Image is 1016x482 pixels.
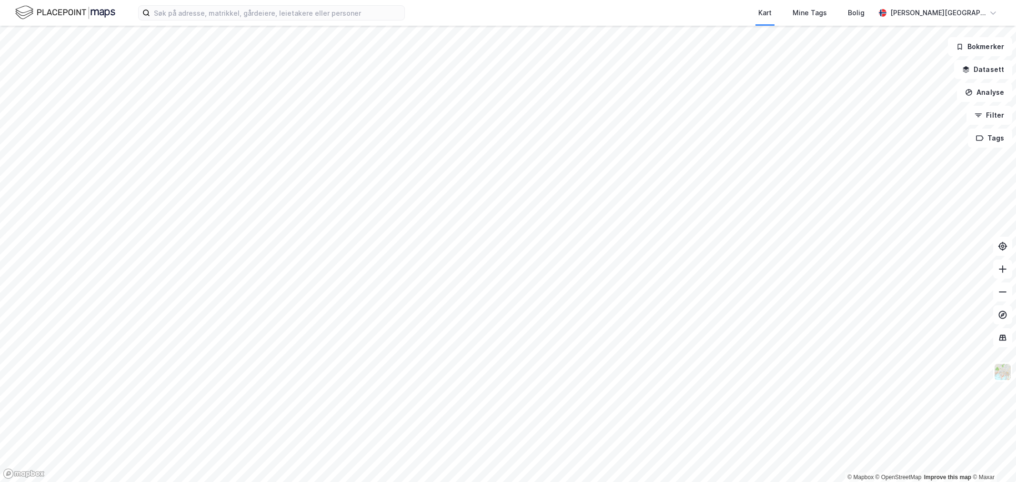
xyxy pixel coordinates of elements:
iframe: Chat Widget [968,436,1016,482]
img: logo.f888ab2527a4732fd821a326f86c7f29.svg [15,4,115,21]
div: [PERSON_NAME][GEOGRAPHIC_DATA] [890,7,986,19]
input: Søk på adresse, matrikkel, gårdeiere, leietakere eller personer [150,6,404,20]
div: Mine Tags [793,7,827,19]
div: Kart [758,7,772,19]
div: Bolig [848,7,865,19]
